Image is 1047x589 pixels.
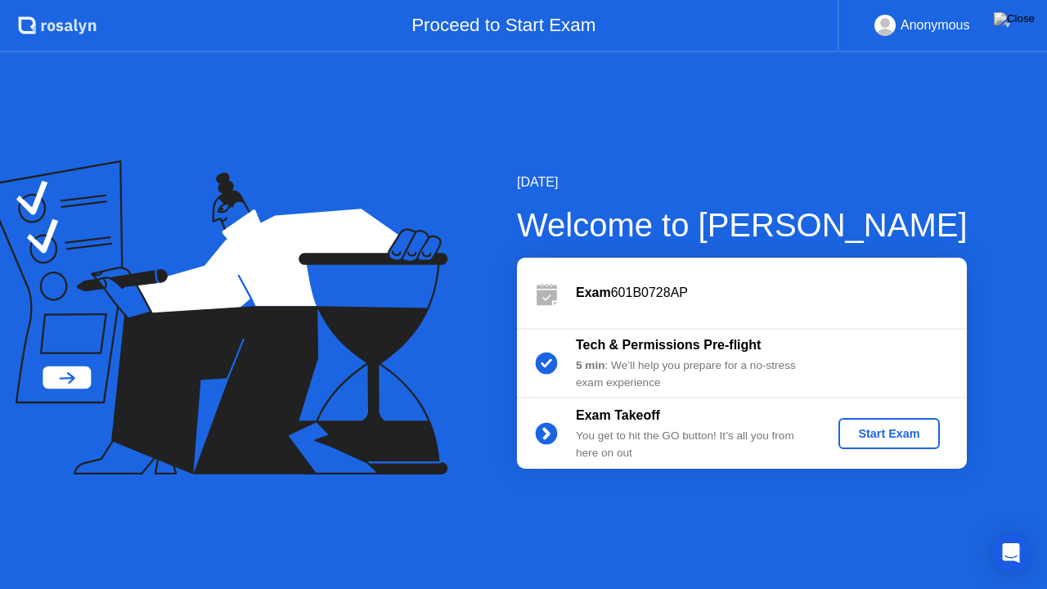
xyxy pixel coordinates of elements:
[517,200,968,250] div: Welcome to [PERSON_NAME]
[838,418,939,449] button: Start Exam
[994,12,1035,25] img: Close
[991,533,1031,573] div: Open Intercom Messenger
[576,338,761,352] b: Tech & Permissions Pre-flight
[576,428,811,461] div: You get to hit the GO button! It’s all you from here on out
[576,286,611,299] b: Exam
[576,359,605,371] b: 5 min
[517,173,968,192] div: [DATE]
[901,15,970,36] div: Anonymous
[845,427,932,440] div: Start Exam
[576,357,811,391] div: : We’ll help you prepare for a no-stress exam experience
[576,283,967,303] div: 601B0728AP
[576,408,660,422] b: Exam Takeoff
